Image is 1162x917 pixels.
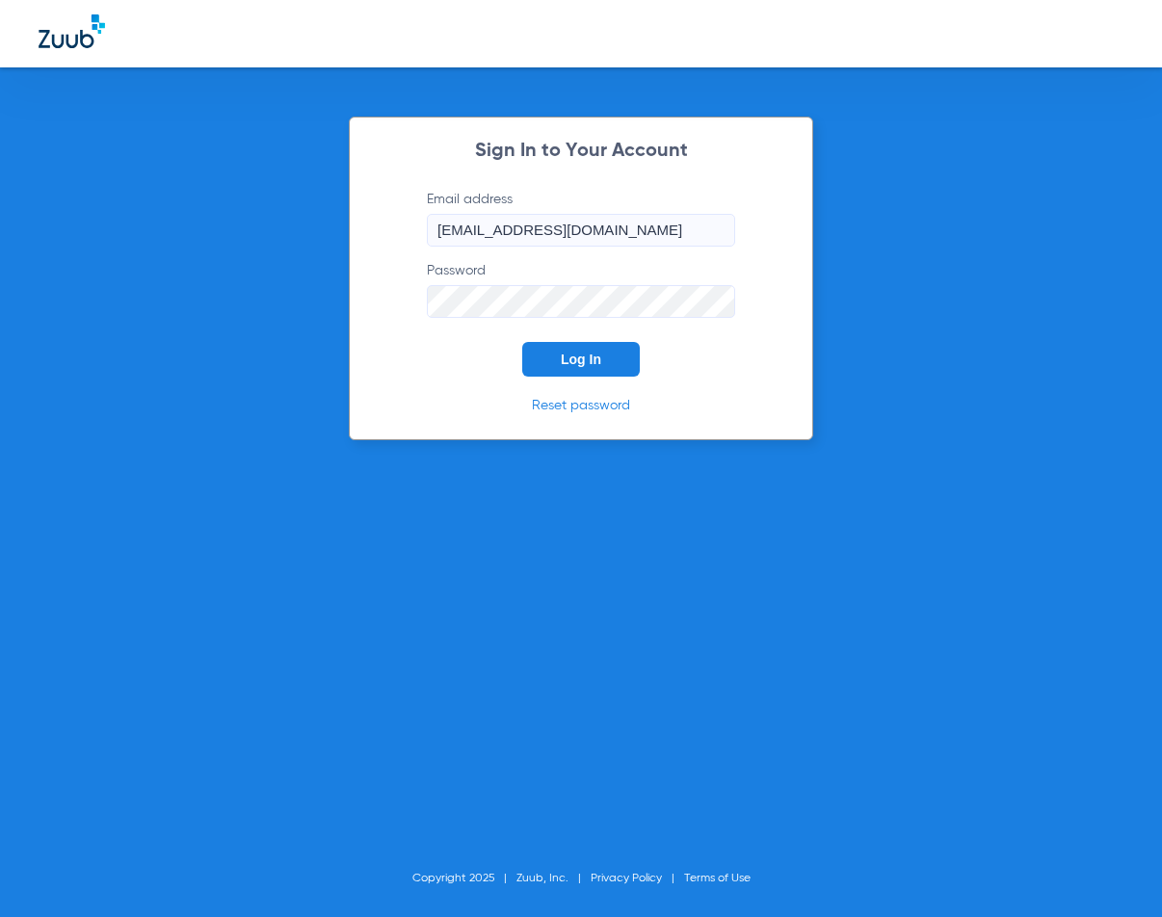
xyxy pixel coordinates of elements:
[1066,825,1162,917] iframe: Chat Widget
[427,214,735,247] input: Email address
[427,285,735,318] input: Password
[591,873,662,884] a: Privacy Policy
[412,869,516,888] li: Copyright 2025
[398,142,764,161] h2: Sign In to Your Account
[427,190,735,247] label: Email address
[427,261,735,318] label: Password
[516,869,591,888] li: Zuub, Inc.
[522,342,640,377] button: Log In
[532,399,630,412] a: Reset password
[684,873,751,884] a: Terms of Use
[39,14,105,48] img: Zuub Logo
[561,352,601,367] span: Log In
